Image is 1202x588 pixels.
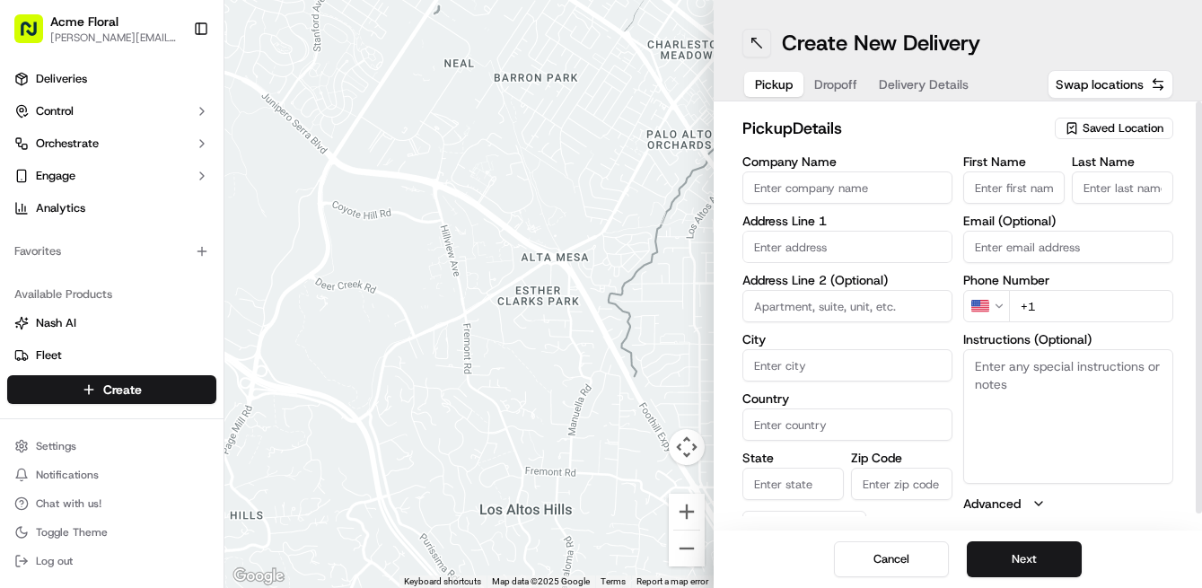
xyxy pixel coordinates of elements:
[7,309,216,338] button: Nash AI
[36,168,75,184] span: Engage
[963,274,1173,286] label: Phone Number
[742,290,952,322] input: Apartment, suite, unit, etc.
[1055,116,1173,141] button: Saved Location
[7,194,216,223] a: Analytics
[669,531,705,566] button: Zoom out
[127,444,217,459] a: Powered byPylon
[229,565,288,588] img: Google
[7,7,186,50] button: Acme Floral[PERSON_NAME][EMAIL_ADDRESS][DOMAIN_NAME]
[18,72,327,101] p: Welcome 👋
[11,394,145,426] a: 📗Knowledge Base
[36,315,76,331] span: Nash AI
[36,200,85,216] span: Analytics
[14,315,209,331] a: Nash AI
[36,401,137,419] span: Knowledge Base
[7,375,216,404] button: Create
[967,541,1082,577] button: Next
[601,576,626,586] a: Terms (opens in new tab)
[742,215,952,227] label: Address Line 1
[36,468,99,482] span: Notifications
[36,525,108,540] span: Toggle Theme
[851,452,952,464] label: Zip Code
[36,328,50,342] img: 1736555255976-a54dd68f-1ca7-489b-9aae-adbdc363a1c4
[205,278,241,293] span: [DATE]
[50,13,118,31] button: Acme Floral
[742,231,952,263] input: Enter address
[18,18,54,54] img: Nash
[14,347,209,364] a: Fleet
[7,97,216,126] button: Control
[742,511,866,532] button: Save this Location
[742,392,952,405] label: Country
[81,189,247,204] div: We're available if you need us!
[742,274,952,286] label: Address Line 2 (Optional)
[50,31,179,45] button: [PERSON_NAME][EMAIL_ADDRESS][DOMAIN_NAME]
[7,491,216,516] button: Chat with us!
[1072,155,1173,168] label: Last Name
[963,215,1173,227] label: Email (Optional)
[782,29,980,57] h1: Create New Delivery
[963,231,1173,263] input: Enter email address
[152,403,166,417] div: 💻
[36,439,76,453] span: Settings
[669,494,705,530] button: Zoom in
[305,177,327,198] button: Start new chat
[7,65,216,93] a: Deliveries
[229,565,288,588] a: Open this area in Google Maps (opens a new window)
[7,341,216,370] button: Fleet
[179,445,217,459] span: Pylon
[7,162,216,190] button: Engage
[36,136,99,152] span: Orchestrate
[879,75,969,93] span: Delivery Details
[963,155,1065,168] label: First Name
[1083,120,1163,136] span: Saved Location
[251,327,288,341] span: [DATE]
[18,403,32,417] div: 📗
[1009,290,1173,322] input: Enter phone number
[7,280,216,309] div: Available Products
[7,237,216,266] div: Favorites
[742,333,952,346] label: City
[742,349,952,382] input: Enter city
[145,394,295,426] a: 💻API Documentation
[636,576,708,586] a: Report a map error
[404,575,481,588] button: Keyboard shortcuts
[669,429,705,465] button: Map camera controls
[278,230,327,251] button: See all
[170,401,288,419] span: API Documentation
[755,75,793,93] span: Pickup
[834,541,949,577] button: Cancel
[36,103,74,119] span: Control
[241,327,248,341] span: •
[195,278,201,293] span: •
[742,171,952,204] input: Enter company name
[36,347,62,364] span: Fleet
[7,549,216,574] button: Log out
[56,327,238,341] span: [PERSON_NAME] [PERSON_NAME]
[1056,75,1144,93] span: Swap locations
[7,462,216,487] button: Notifications
[742,155,952,168] label: Company Name
[742,452,844,464] label: State
[963,171,1065,204] input: Enter first name
[7,434,216,459] button: Settings
[18,233,120,248] div: Past conversations
[492,576,590,586] span: Map data ©2025 Google
[36,554,73,568] span: Log out
[36,71,87,87] span: Deliveries
[7,129,216,158] button: Orchestrate
[47,116,323,135] input: Got a question? Start typing here...
[742,116,1045,141] h2: pickup Details
[766,514,858,529] span: Save this Location
[36,496,101,511] span: Chat with us!
[963,495,1173,513] button: Advanced
[814,75,857,93] span: Dropoff
[742,468,844,500] input: Enter state
[38,171,70,204] img: 8571987876998_91fb9ceb93ad5c398215_72.jpg
[18,261,47,296] img: Wisdom Oko
[1072,171,1173,204] input: Enter last name
[7,520,216,545] button: Toggle Theme
[56,278,191,293] span: Wisdom [PERSON_NAME]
